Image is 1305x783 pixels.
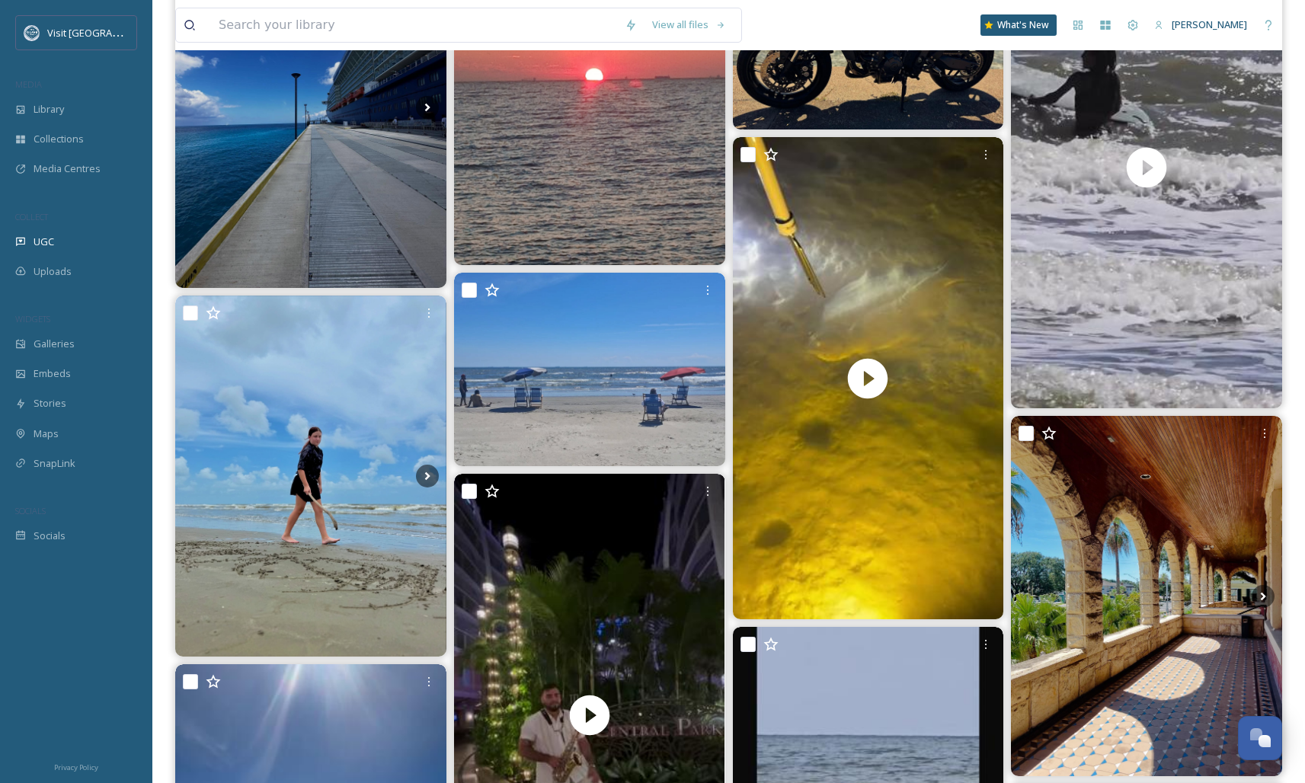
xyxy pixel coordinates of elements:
span: COLLECT [15,211,48,222]
span: [PERSON_NAME] [1172,18,1247,31]
span: SOCIALS [15,505,46,516]
input: Search your library [211,8,617,42]
span: Media Centres [34,161,101,176]
span: Maps [34,427,59,441]
span: WIDGETS [15,313,50,324]
video: They came early I came sharper 🔪🔱#FLOUNDERGIGGING#PREseasonactivities#flounder #gigging#Galveston... [732,137,1003,619]
a: What's New [980,14,1057,36]
img: logo.png [24,25,40,40]
button: Open Chat [1238,716,1282,760]
a: View all files [645,10,734,40]
img: thumbnail [732,137,1003,619]
span: Stories [34,396,66,411]
span: UGC [34,235,54,249]
span: Privacy Policy [54,762,98,772]
span: Uploads [34,264,72,279]
span: Library [34,102,64,117]
img: #Galveston #beach [454,273,725,466]
span: MEDIA [15,78,42,90]
span: Embeds [34,366,71,381]
img: Spend the day at the Galveston children’s museum! 3rd picture is my favorite #galveston [1011,416,1282,776]
span: Socials [34,529,66,543]
span: Collections [34,132,84,146]
a: Privacy Policy [54,757,98,775]
span: Galleries [34,337,75,351]
span: SnapLink [34,456,75,471]
img: #galveston #2025 [175,296,446,657]
a: [PERSON_NAME] [1147,10,1255,40]
span: Visit [GEOGRAPHIC_DATA] [47,25,165,40]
